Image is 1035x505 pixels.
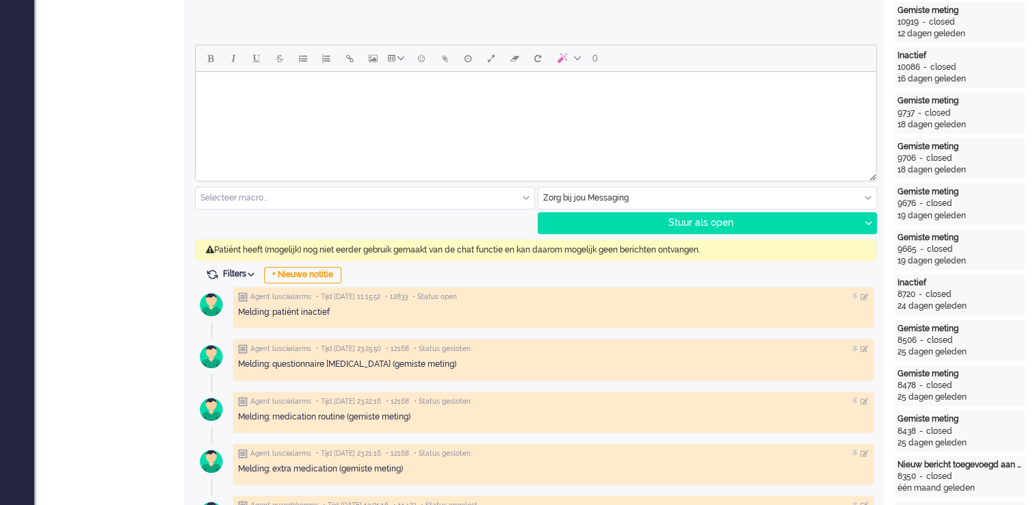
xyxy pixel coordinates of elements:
[414,449,471,458] span: • Status gesloten
[865,168,876,181] div: Resize
[898,210,1022,222] div: 19 dagen geleden
[898,62,920,73] div: 10086
[898,107,915,119] div: 9737
[915,107,925,119] div: -
[898,426,916,437] div: 8438
[898,482,1022,494] div: één maand geleden
[410,47,433,70] button: Emoticons
[238,411,869,423] div: Melding: medication routine (gemiste meting)
[250,449,311,458] span: Agent lusciialarms
[316,344,381,354] span: • Tijd [DATE] 23:25:50
[338,47,361,70] button: Insert/edit link
[926,471,952,482] div: closed
[238,397,248,406] img: ic_note_grey.svg
[386,397,409,406] span: • 12168
[196,72,876,168] iframe: Rich Text Area
[898,186,1022,198] div: Gemiste meting
[898,391,1022,403] div: 25 dagen geleden
[898,300,1022,312] div: 24 dagen geleden
[268,47,291,70] button: Strikethrough
[238,307,869,318] div: Melding: patiënt inactief
[194,339,228,374] img: avatar
[898,141,1022,153] div: Gemiste meting
[315,47,338,70] button: Numbered list
[198,47,222,70] button: Bold
[929,16,955,28] div: closed
[264,267,341,283] div: + Nieuwe notitie
[194,444,228,478] img: avatar
[927,244,953,255] div: closed
[898,437,1022,449] div: 25 dagen geleden
[927,335,953,346] div: closed
[898,198,916,209] div: 9676
[917,244,927,255] div: -
[238,449,248,458] img: ic_note_grey.svg
[592,53,598,64] span: 0
[925,107,951,119] div: closed
[316,449,381,458] span: • Tijd [DATE] 23:21:16
[916,153,926,164] div: -
[898,277,1022,289] div: Inactief
[316,397,381,406] span: • Tijd [DATE] 23:22:16
[916,380,926,391] div: -
[538,213,860,233] div: Stuur als open
[917,335,927,346] div: -
[412,292,457,302] span: • Status open
[456,47,480,70] button: Delay message
[926,426,952,437] div: closed
[414,397,471,406] span: • Status gesloten
[898,232,1022,244] div: Gemiste meting
[586,47,604,70] button: 0
[386,344,409,354] span: • 12168
[291,47,315,70] button: Bullet list
[385,292,408,302] span: • 12833
[238,359,869,370] div: Melding: questionnaire [MEDICAL_DATA] (gemiste meting)
[414,344,471,354] span: • Status gesloten
[898,459,1022,471] div: Nieuw bericht toegevoegd aan gesprek
[898,346,1022,358] div: 25 dagen geleden
[898,16,919,28] div: 10919
[898,73,1022,85] div: 16 dagen geleden
[898,153,916,164] div: 9706
[549,47,586,70] button: AI
[926,289,952,300] div: closed
[898,289,915,300] div: 8720
[916,471,926,482] div: -
[926,198,952,209] div: closed
[898,28,1022,40] div: 12 dagen geleden
[926,153,952,164] div: closed
[222,47,245,70] button: Italic
[194,287,228,322] img: avatar
[898,471,916,482] div: 8350
[916,198,926,209] div: -
[238,344,248,354] img: ic_note_grey.svg
[245,47,268,70] button: Underline
[238,292,248,302] img: ic_note_grey.svg
[386,449,409,458] span: • 12168
[194,392,228,426] img: avatar
[361,47,384,70] button: Insert/edit image
[898,368,1022,380] div: Gemiste meting
[915,289,926,300] div: -
[898,323,1022,335] div: Gemiste meting
[898,244,917,255] div: 9665
[916,426,926,437] div: -
[238,463,869,475] div: Melding: extra medication (gemiste meting)
[898,335,917,346] div: 8506
[384,47,410,70] button: Table
[898,255,1022,267] div: 19 dagen geleden
[250,292,311,302] span: Agent lusciialarms
[526,47,549,70] button: Reset content
[223,269,259,279] span: Filters
[898,5,1022,16] div: Gemiste meting
[195,239,877,261] div: Patiënt heeft (mogelijk) nog niet eerder gebruik gemaakt van de chat functie en kan daarom mogeli...
[898,413,1022,425] div: Gemiste meting
[898,380,916,391] div: 8478
[250,397,311,406] span: Agent lusciialarms
[898,50,1022,62] div: Inactief
[898,164,1022,176] div: 18 dagen geleden
[898,95,1022,107] div: Gemiste meting
[919,16,929,28] div: -
[480,47,503,70] button: Fullscreen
